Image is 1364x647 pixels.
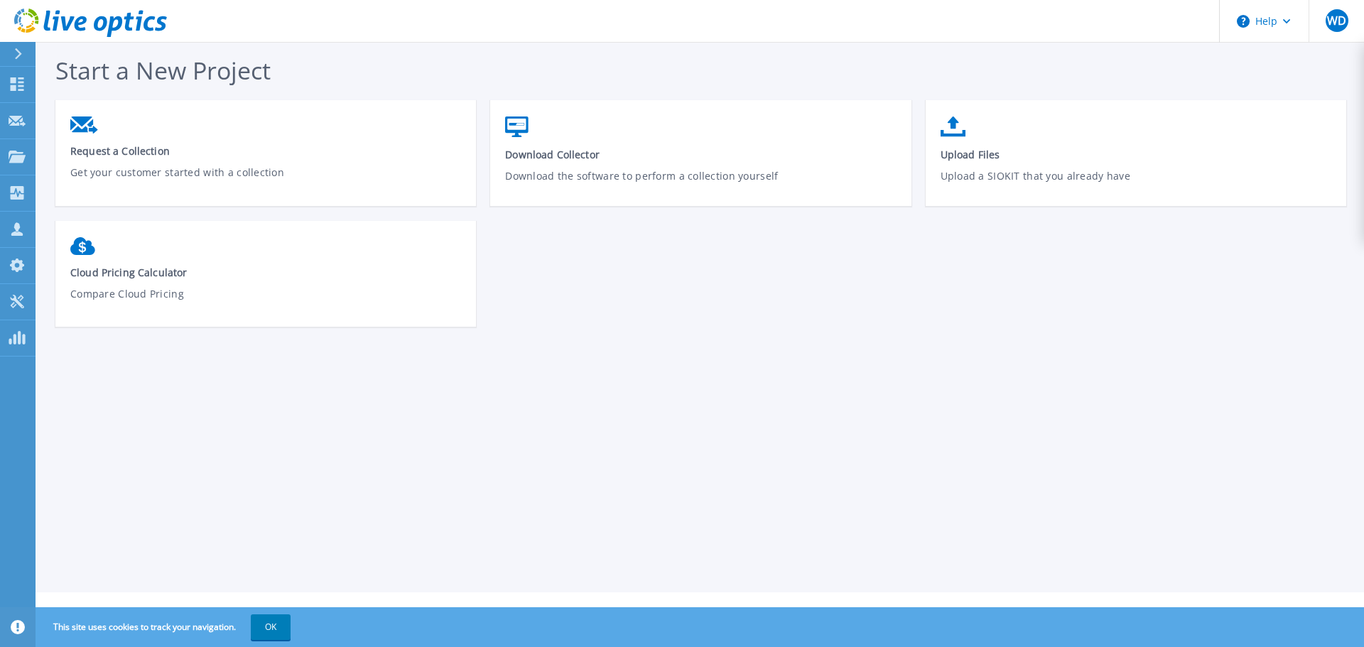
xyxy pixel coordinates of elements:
[55,54,271,87] span: Start a New Project
[70,266,462,279] span: Cloud Pricing Calculator
[1327,15,1346,26] span: WD
[55,230,476,330] a: Cloud Pricing CalculatorCompare Cloud Pricing
[70,144,462,158] span: Request a Collection
[251,614,291,640] button: OK
[70,286,462,319] p: Compare Cloud Pricing
[55,109,476,207] a: Request a CollectionGet your customer started with a collection
[70,165,462,197] p: Get your customer started with a collection
[505,148,897,161] span: Download Collector
[39,614,291,640] span: This site uses cookies to track your navigation.
[505,168,897,201] p: Download the software to perform a collection yourself
[490,109,911,211] a: Download CollectorDownload the software to perform a collection yourself
[926,109,1346,211] a: Upload FilesUpload a SIOKIT that you already have
[941,148,1332,161] span: Upload Files
[941,168,1332,201] p: Upload a SIOKIT that you already have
